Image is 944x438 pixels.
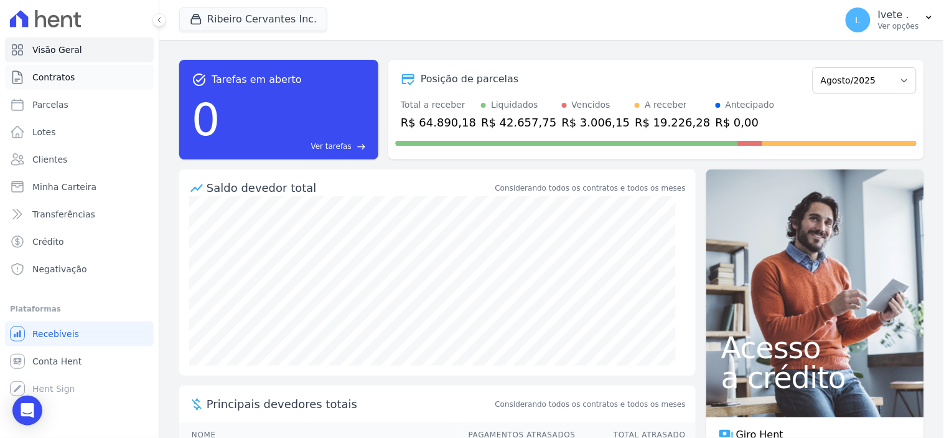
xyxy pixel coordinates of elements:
div: Plataformas [10,302,149,317]
a: Crédito [5,229,154,254]
a: Transferências [5,202,154,227]
button: Ribeiro Cervantes Inc. [179,7,327,31]
a: Visão Geral [5,37,154,62]
a: Clientes [5,147,154,172]
button: I. Ivete . Ver opções [836,2,944,37]
div: R$ 0,00 [716,114,775,131]
p: Ivete . [878,9,919,21]
span: Minha Carteira [32,181,96,193]
a: Parcelas [5,92,154,117]
div: Posição de parcelas [421,72,519,87]
p: Ver opções [878,21,919,31]
span: a crédito [721,363,909,393]
span: Transferências [32,208,95,221]
div: Considerando todos os contratos e todos os meses [495,183,686,194]
div: 0 [192,87,220,152]
div: Open Intercom Messenger [12,396,42,426]
div: Liquidados [491,98,538,112]
div: R$ 3.006,15 [562,114,630,131]
span: Negativação [32,263,87,275]
span: east [357,142,366,151]
span: Clientes [32,153,67,166]
div: R$ 19.226,28 [635,114,710,131]
span: task_alt [192,72,207,87]
a: Contratos [5,65,154,90]
span: Recebíveis [32,328,79,340]
a: Negativação [5,257,154,282]
span: Parcelas [32,98,68,111]
a: Conta Hent [5,349,154,374]
span: Principais devedores totais [207,396,493,412]
span: Conta Hent [32,355,82,368]
span: Acesso [721,333,909,363]
span: Crédito [32,236,64,248]
a: Recebíveis [5,321,154,346]
span: Visão Geral [32,44,82,56]
a: Ver tarefas east [225,141,366,152]
a: Minha Carteira [5,174,154,199]
div: R$ 64.890,18 [401,114,476,131]
span: Ver tarefas [311,141,352,152]
div: R$ 42.657,75 [481,114,556,131]
span: Tarefas em aberto [212,72,302,87]
span: Considerando todos os contratos e todos os meses [495,399,686,410]
a: Lotes [5,120,154,145]
div: Saldo devedor total [207,179,493,196]
div: Total a receber [401,98,476,112]
span: Contratos [32,71,75,83]
div: Antecipado [726,98,775,112]
span: I. [856,16,861,24]
span: Lotes [32,126,56,138]
div: A receber [645,98,687,112]
div: Vencidos [572,98,610,112]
